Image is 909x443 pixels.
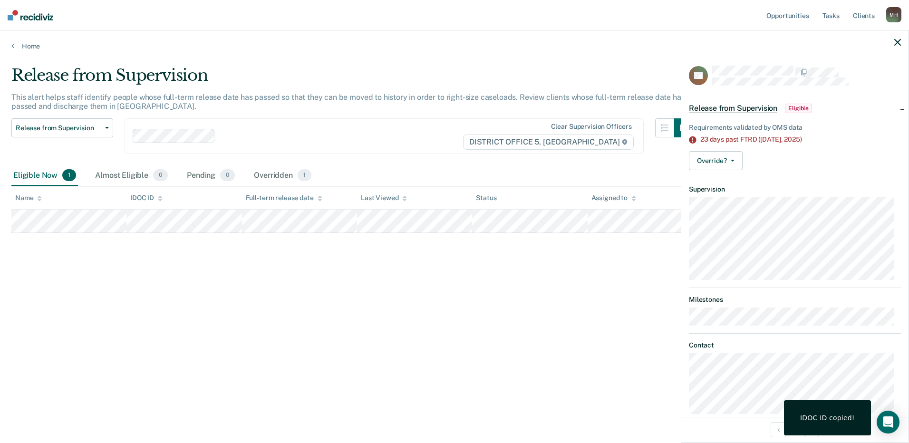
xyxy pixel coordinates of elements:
[689,124,901,132] div: Requirements validated by OMS data
[93,165,170,186] div: Almost Eligible
[689,341,901,349] dt: Contact
[11,66,693,93] div: Release from Supervision
[700,135,901,144] div: 23 days past FTRD ([DATE],
[476,194,496,202] div: Status
[689,185,901,193] dt: Supervision
[16,124,101,132] span: Release from Supervision
[785,104,812,113] span: Eligible
[11,93,685,111] p: This alert helps staff identify people whose full-term release date has passed so that they can b...
[153,169,168,182] span: 0
[185,165,237,186] div: Pending
[62,169,76,182] span: 1
[689,296,901,304] dt: Milestones
[130,194,163,202] div: IDOC ID
[551,123,632,131] div: Clear supervision officers
[886,7,901,22] div: M H
[877,411,899,433] div: Open Intercom Messenger
[681,93,909,124] div: Release from SupervisionEligible
[220,169,235,182] span: 0
[591,194,636,202] div: Assigned to
[361,194,407,202] div: Last Viewed
[252,165,313,186] div: Overridden
[771,422,786,437] button: Previous Opportunity
[689,104,777,113] span: Release from Supervision
[463,135,634,150] span: DISTRICT OFFICE 5, [GEOGRAPHIC_DATA]
[800,414,855,422] div: IDOC ID copied!
[689,151,743,170] button: Override?
[8,10,53,20] img: Recidiviz
[15,194,42,202] div: Name
[11,165,78,186] div: Eligible Now
[298,169,311,182] span: 1
[246,194,322,202] div: Full-term release date
[11,42,898,50] a: Home
[784,135,802,143] span: 2025)
[681,417,909,442] div: 1 / 1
